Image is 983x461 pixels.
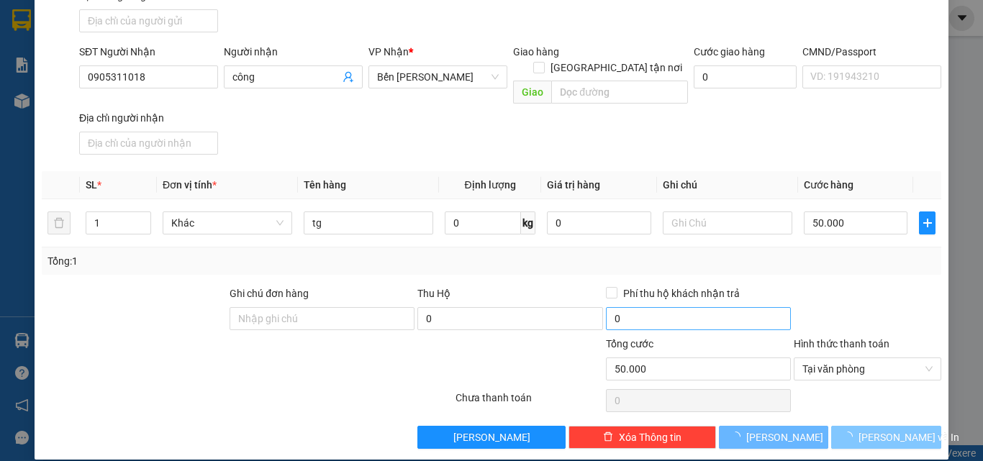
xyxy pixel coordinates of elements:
[663,211,792,234] input: Ghi Chú
[694,46,765,58] label: Cước giao hàng
[619,429,681,445] span: Xóa Thông tin
[551,81,688,104] input: Dọc đường
[606,338,653,350] span: Tổng cước
[547,211,651,234] input: 0
[804,179,853,191] span: Cước hàng
[377,66,499,88] span: Bến Xe Ngọc Hồi
[417,288,450,299] span: Thu Hộ
[224,44,363,60] div: Người nhận
[694,65,797,88] input: Cước giao hàng
[304,211,433,234] input: VD: Bàn, Ghế
[547,179,600,191] span: Giá trị hàng
[513,46,559,58] span: Giao hàng
[802,44,941,60] div: CMND/Passport
[453,429,530,445] span: [PERSON_NAME]
[521,211,535,234] span: kg
[859,429,959,445] span: [PERSON_NAME] và In
[719,426,829,449] button: [PERSON_NAME]
[746,429,823,445] span: [PERSON_NAME]
[163,179,217,191] span: Đơn vị tính
[545,60,688,76] span: [GEOGRAPHIC_DATA] tận nơi
[368,46,409,58] span: VP Nhận
[230,288,309,299] label: Ghi chú đơn hàng
[79,110,218,126] div: Địa chỉ người nhận
[920,217,935,229] span: plus
[464,179,515,191] span: Định lượng
[230,307,415,330] input: Ghi chú đơn hàng
[794,338,889,350] label: Hình thức thanh toán
[79,9,218,32] input: Địa chỉ của người gửi
[454,390,604,415] div: Chưa thanh toán
[843,432,859,442] span: loading
[617,286,746,301] span: Phí thu hộ khách nhận trả
[86,179,97,191] span: SL
[343,71,354,83] span: user-add
[919,211,936,234] button: plus
[657,171,798,199] th: Ghi chú
[513,81,551,104] span: Giao
[79,132,218,155] input: Địa chỉ của người nhận
[730,432,746,442] span: loading
[304,179,346,191] span: Tên hàng
[79,44,218,60] div: SĐT Người Nhận
[47,211,71,234] button: delete
[802,358,933,380] span: Tại văn phòng
[417,426,565,449] button: [PERSON_NAME]
[171,212,284,234] span: Khác
[831,426,941,449] button: [PERSON_NAME] và In
[568,426,716,449] button: deleteXóa Thông tin
[603,432,613,443] span: delete
[47,253,381,269] div: Tổng: 1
